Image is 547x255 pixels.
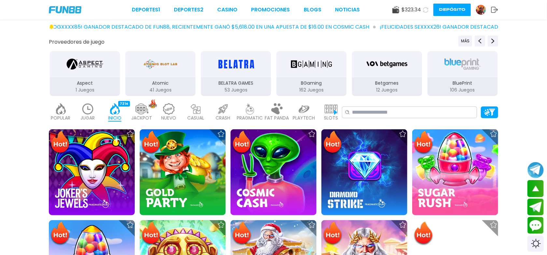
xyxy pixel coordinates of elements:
[198,50,274,97] button: BELATRA GAMES
[231,129,316,215] img: Cosmic Cash
[140,130,161,155] img: Hot
[49,129,135,215] img: Joker's Jewels
[140,221,161,246] img: Hot
[321,129,407,215] img: Diamond Strike
[50,87,120,93] p: 1 Juegos
[322,221,343,246] img: Hot
[349,50,425,97] button: Betgames
[47,50,123,97] button: Aspect
[216,115,230,121] p: CRASH
[291,55,332,73] img: BGaming
[50,80,120,87] p: Aspect
[135,103,148,115] img: jackpot_light.webp
[67,55,103,73] img: Aspect
[174,6,203,14] a: Deportes2
[324,115,338,121] p: SLOTS
[237,115,263,121] p: PRAGMATIC
[108,103,121,115] img: home_active.webp
[476,5,486,15] img: Avatar
[488,35,498,47] button: Next providers
[108,115,121,121] p: INICIO
[458,35,472,47] button: Previous providers
[231,221,252,246] img: Hot
[276,80,347,87] p: BGaming
[265,115,289,121] p: FAT PANDA
[51,115,71,121] p: POPULAR
[527,235,544,252] div: Switch theme
[81,115,95,121] p: JUGAR
[298,103,311,115] img: playtech_light.webp
[476,5,491,15] a: Avatar
[132,6,160,14] a: Deportes1
[413,130,434,155] img: Hot
[428,80,498,87] p: BluePrint
[335,6,360,14] a: NOTICIAS
[162,103,175,115] img: new_light.webp
[322,130,343,155] img: Hot
[81,103,94,115] img: recent_light.webp
[125,87,196,93] p: 41 Juegos
[188,115,204,121] p: CASUAL
[161,115,176,121] p: NUEVO
[401,6,421,14] span: $ 323.34
[18,23,376,31] span: ¡FELICIDADES ogxxxx85! GANADOR DESTACADO DE FUN88, RECIENTEMENTE GANÓ $5,618.00 EN UNA APUESTA DE...
[276,87,347,93] p: 162 Juegos
[293,115,315,121] p: PLAYTECH
[352,87,422,93] p: 12 Juegos
[142,55,179,73] img: Atomic
[527,199,544,216] button: Join telegram
[201,80,271,87] p: BELATRA GAMES
[49,6,81,13] img: Company Logo
[352,80,422,87] p: Betgames
[413,221,434,246] img: Hot
[140,129,226,215] img: Gold Party
[49,130,71,155] img: Hot
[425,50,500,97] button: BluePrint
[132,115,152,121] p: JACKPOT
[433,4,471,16] button: Depósito
[527,217,544,234] button: Contact customer service
[231,130,252,155] img: Hot
[527,162,544,178] button: Join telegram channel
[125,80,196,87] p: Atomic
[271,103,284,115] img: fat_panda_light.webp
[366,55,407,73] img: Betgames
[442,55,483,73] img: BluePrint
[412,129,498,215] img: Sugar Rush
[215,55,256,73] img: BELATRA GAMES
[49,38,105,45] button: Proveedores de juego
[244,103,257,115] img: pragmatic_light.webp
[274,50,349,97] button: BGaming
[201,87,271,93] p: 53 Juegos
[149,99,157,108] img: hot
[475,35,485,47] button: Previous providers
[49,221,71,246] img: Hot
[325,103,338,115] img: slots_light.webp
[484,109,495,116] img: Platform Filter
[217,103,230,115] img: crash_light.webp
[217,6,237,14] a: CASINO
[54,103,67,115] img: popular_light.webp
[251,6,290,14] a: Promociones
[304,6,321,14] a: BLOGS
[189,103,203,115] img: casual_light.webp
[118,101,130,106] div: 7214
[428,87,498,93] p: 106 Juegos
[527,180,544,197] button: scroll up
[123,50,198,97] button: Atomic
